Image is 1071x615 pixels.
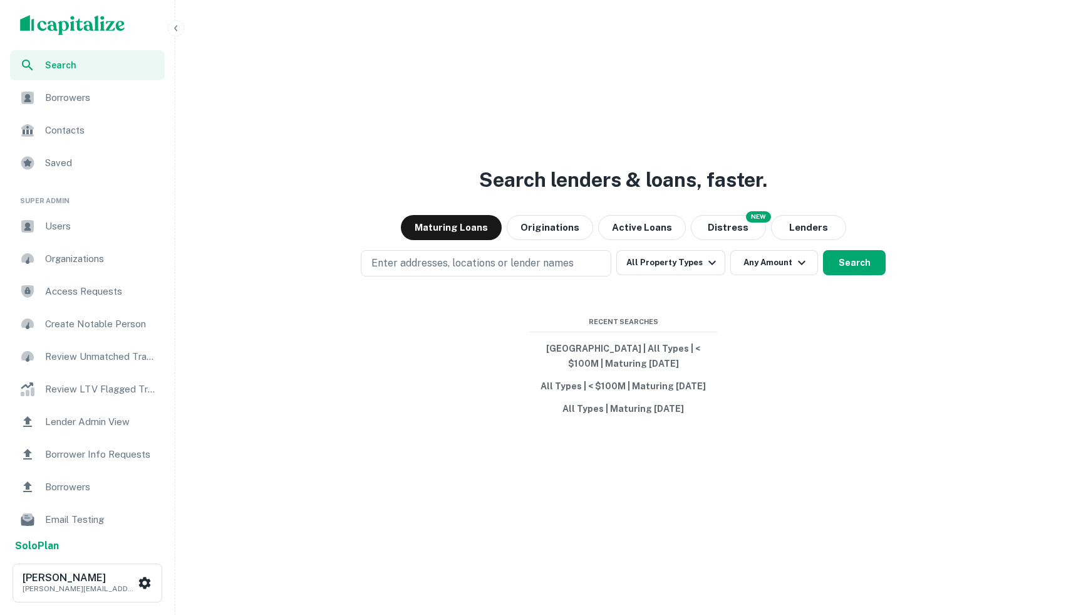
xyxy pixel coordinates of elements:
[529,375,717,397] button: All Types | < $100M | Maturing [DATE]
[529,397,717,420] button: All Types | Maturing [DATE]
[361,250,611,276] button: Enter addresses, locations or lender names
[691,215,766,240] button: Search distressed loans with lien and other non-mortgage details.
[10,439,165,470] a: Borrower Info Requests
[10,211,165,241] a: Users
[45,382,157,397] span: Review LTV Flagged Transactions
[10,505,165,535] a: Email Testing
[10,374,165,404] a: Review LTV Flagged Transactions
[45,512,157,527] span: Email Testing
[771,215,846,240] button: Lenders
[10,309,165,339] a: Create Notable Person
[20,15,125,35] img: capitalize-logo.png
[10,407,165,437] a: Lender Admin View
[479,165,767,195] h3: Search lenders & loans, faster.
[10,244,165,274] a: Organizations
[45,58,157,72] span: Search
[45,414,157,429] span: Lender Admin View
[730,250,818,275] button: Any Amount
[10,276,165,307] a: Access Requests
[15,539,59,554] a: SoloPlan
[15,540,59,552] strong: Solo Plan
[529,317,717,327] span: Recent Searches
[10,83,165,113] a: Borrowers
[401,215,502,240] button: Maturing Loans
[45,251,157,266] span: Organizations
[10,472,165,502] a: Borrowers
[45,317,157,332] span: Create Notable Person
[10,342,165,372] a: Review Unmatched Transactions
[45,480,157,495] span: Borrowers
[45,349,157,364] span: Review Unmatched Transactions
[45,123,157,138] span: Contacts
[823,250,886,275] button: Search
[10,148,165,178] a: Saved
[10,115,165,145] a: Contacts
[13,564,162,602] button: [PERSON_NAME][PERSON_NAME][EMAIL_ADDRESS][PERSON_NAME][DOMAIN_NAME]
[10,181,165,211] li: Super Admin
[371,256,574,271] p: Enter addresses, locations or lender names
[45,447,157,462] span: Borrower Info Requests
[45,155,157,171] span: Saved
[23,583,135,594] p: [PERSON_NAME][EMAIL_ADDRESS][PERSON_NAME][DOMAIN_NAME]
[45,90,157,105] span: Borrowers
[10,50,165,80] a: Search
[507,215,593,240] button: Originations
[1008,515,1071,575] iframe: Chat Widget
[529,337,717,375] button: [GEOGRAPHIC_DATA] | All Types | < $100M | Maturing [DATE]
[45,219,157,234] span: Users
[23,573,135,583] h6: [PERSON_NAME]
[45,284,157,299] span: Access Requests
[616,250,725,275] button: All Property Types
[746,211,771,223] div: NEW
[598,215,686,240] button: Active Loans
